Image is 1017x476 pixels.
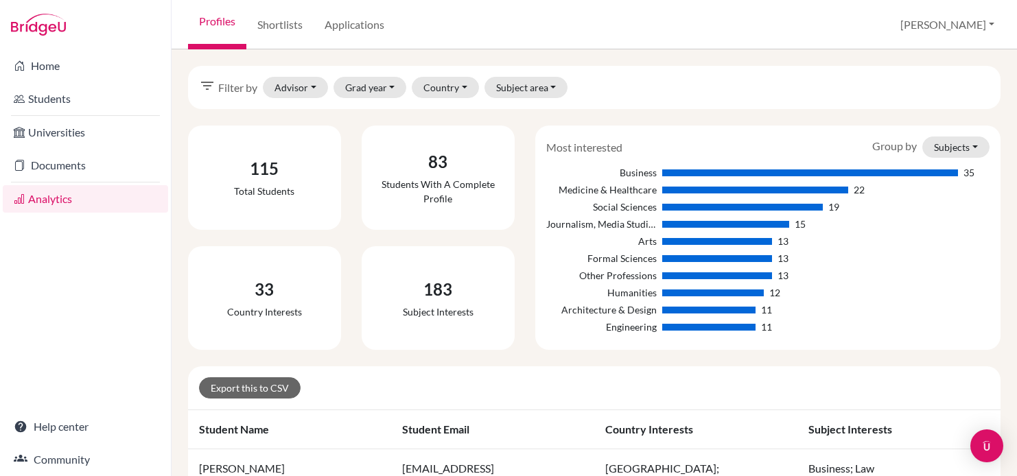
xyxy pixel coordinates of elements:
th: Country interests [594,410,797,449]
div: Open Intercom Messenger [970,429,1003,462]
div: 13 [778,234,788,248]
div: 83 [373,150,504,174]
div: 33 [227,277,302,302]
div: Engineering [546,320,657,334]
a: Universities [3,119,168,146]
i: filter_list [199,78,215,94]
img: Bridge-U [11,14,66,36]
button: Advisor [263,77,328,98]
div: 13 [778,251,788,265]
div: 12 [769,285,780,300]
div: Students with a complete profile [373,177,504,206]
div: Other Professions [546,268,657,283]
div: Formal Sciences [546,251,657,265]
div: Humanities [546,285,657,300]
div: Business [546,165,657,180]
a: Analytics [3,185,168,213]
span: Filter by [218,80,257,96]
th: Subject interests [797,410,1001,449]
a: Students [3,85,168,112]
div: 22 [854,182,865,197]
div: Group by [862,136,1000,158]
th: Student email [391,410,594,449]
div: 11 [761,320,772,334]
div: Architecture & Design [546,302,657,317]
a: Documents [3,152,168,179]
div: Subject interests [403,305,474,319]
div: Arts [546,234,657,248]
a: Home [3,52,168,80]
div: Total students [234,184,294,198]
button: Subject area [484,77,568,98]
div: Country interests [227,305,302,319]
div: 11 [761,302,772,317]
div: 115 [234,156,294,181]
a: Help center [3,413,168,440]
div: 35 [963,165,974,180]
div: Journalism, Media Studies & Communication [546,217,657,231]
div: 15 [795,217,806,231]
button: [PERSON_NAME] [894,12,1001,38]
div: 183 [403,277,474,302]
div: 19 [828,200,839,214]
button: Country [412,77,479,98]
div: Most interested [536,139,633,156]
div: 13 [778,268,788,283]
button: Subjects [922,136,990,158]
button: Grad year [334,77,407,98]
th: Student name [188,410,391,449]
div: Social Sciences [546,200,657,214]
a: Export this to CSV [199,377,301,398]
a: Community [3,446,168,473]
div: Medicine & Healthcare [546,182,657,197]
